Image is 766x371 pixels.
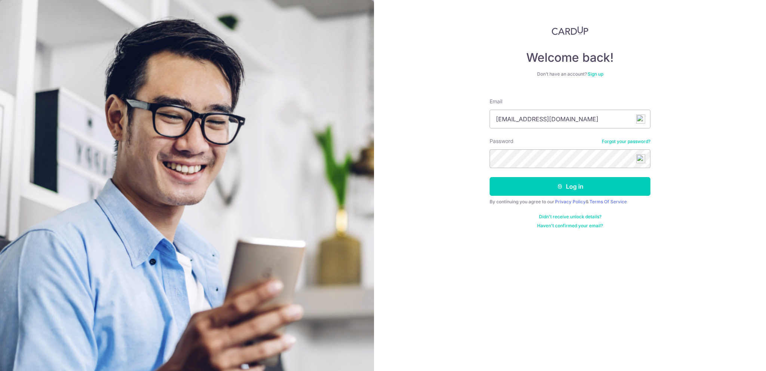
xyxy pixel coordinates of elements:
h4: Welcome back! [490,50,650,65]
a: Privacy Policy [555,199,586,204]
div: By continuing you agree to our & [490,199,650,205]
div: Don’t have an account? [490,71,650,77]
a: Forgot your password? [602,139,650,145]
img: npw-badge-icon-locked.svg [636,154,645,163]
label: Password [490,137,514,145]
a: Didn't receive unlock details? [539,214,601,220]
input: Enter your Email [490,110,650,128]
a: Haven't confirmed your email? [537,223,603,229]
a: Sign up [588,71,603,77]
img: CardUp Logo [552,26,588,35]
label: Email [490,98,502,105]
img: npw-badge-icon-locked.svg [636,115,645,124]
a: Terms Of Service [589,199,627,204]
button: Log in [490,177,650,196]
